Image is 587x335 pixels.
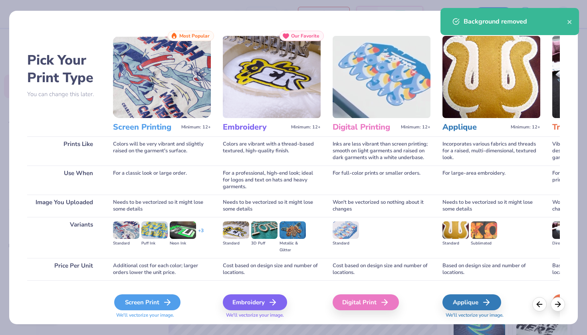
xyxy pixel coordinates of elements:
[179,33,210,39] span: Most Popular
[552,240,579,247] div: Direct-to-film
[27,258,101,280] div: Price Per Unit
[113,36,211,118] img: Screen Printing
[464,17,567,26] div: Background removed
[333,36,430,118] img: Digital Printing
[114,294,180,310] div: Screen Print
[223,312,321,319] span: We'll vectorize your image.
[223,240,249,247] div: Standard
[442,136,540,166] div: Incorporates various fabrics and threads for a raised, multi-dimensional, textured look.
[442,195,540,217] div: Needs to be vectorized so it might lose some details
[27,217,101,258] div: Variants
[113,258,211,280] div: Additional cost for each color; larger orders lower the unit price.
[471,240,497,247] div: Sublimated
[442,294,501,310] div: Applique
[291,33,319,39] span: Our Favorite
[113,136,211,166] div: Colors will be very vibrant and slightly raised on the garment's surface.
[251,221,278,239] img: 3D Puff
[198,227,204,241] div: + 3
[552,221,579,239] img: Direct-to-film
[442,312,540,319] span: We'll vectorize your image.
[223,122,288,132] h3: Embroidery
[333,258,430,280] div: Cost based on design size and number of locations.
[333,240,359,247] div: Standard
[181,124,211,130] span: Minimum: 12+
[511,124,540,130] span: Minimum: 12+
[27,51,101,87] h2: Pick Your Print Type
[401,124,430,130] span: Minimum: 12+
[442,36,540,118] img: Applique
[442,166,540,195] div: For large-area embroidery.
[333,166,430,195] div: For full-color prints or smaller orders.
[27,166,101,195] div: Use When
[113,166,211,195] div: For a classic look or large order.
[442,240,469,247] div: Standard
[223,221,249,239] img: Standard
[113,195,211,217] div: Needs to be vectorized so it might lose some details
[223,258,321,280] div: Cost based on design size and number of locations.
[113,240,139,247] div: Standard
[333,122,398,132] h3: Digital Printing
[170,221,196,239] img: Neon Ink
[141,240,168,247] div: Puff Ink
[141,221,168,239] img: Puff Ink
[27,195,101,217] div: Image You Uploaded
[333,294,399,310] div: Digital Print
[223,294,287,310] div: Embroidery
[113,122,178,132] h3: Screen Printing
[27,136,101,166] div: Prints Like
[113,312,211,319] span: We'll vectorize your image.
[442,122,508,132] h3: Applique
[333,195,430,217] div: Won't be vectorized so nothing about it changes
[113,221,139,239] img: Standard
[223,136,321,166] div: Colors are vibrant with a thread-based textured, high-quality finish.
[291,124,321,130] span: Minimum: 12+
[442,258,540,280] div: Based on design size and number of locations.
[251,240,278,247] div: 3D Puff
[333,221,359,239] img: Standard
[280,240,306,254] div: Metallic & Glitter
[442,221,469,239] img: Standard
[223,195,321,217] div: Needs to be vectorized so it might lose some details
[223,36,321,118] img: Embroidery
[170,240,196,247] div: Neon Ink
[223,166,321,195] div: For a professional, high-end look; ideal for logos and text on hats and heavy garments.
[280,221,306,239] img: Metallic & Glitter
[27,91,101,98] p: You can change this later.
[567,17,573,26] button: close
[471,221,497,239] img: Sublimated
[333,136,430,166] div: Inks are less vibrant than screen printing; smooth on light garments and raised on dark garments ...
